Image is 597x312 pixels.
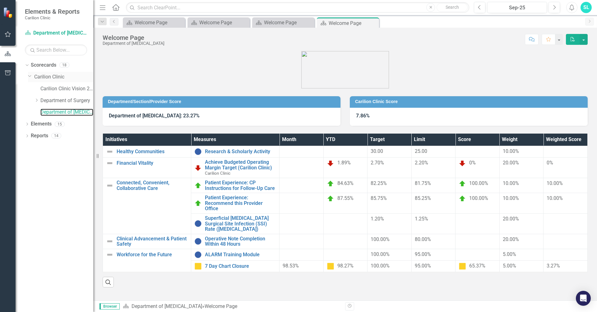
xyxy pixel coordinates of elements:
span: 100.00% [371,236,390,242]
span: 3.27% [547,263,560,269]
a: Department of Surgery [40,97,93,104]
span: Elements & Reports [25,8,80,15]
img: On Target [459,195,466,202]
img: On Target [327,180,334,187]
img: On Target [194,182,202,189]
span: 82.25% [371,180,387,186]
span: 100.00% [371,263,390,269]
div: Welcome Page [199,19,248,26]
button: Sep-25 [487,2,547,13]
strong: Department of [MEDICAL_DATA]: 23.27% [109,113,200,119]
div: Open Intercom Messenger [576,291,591,306]
span: 84.63% [337,180,354,186]
img: Caution [459,262,466,270]
a: Research & Scholarly Activity [205,149,276,154]
a: Healthy Communities [117,149,188,154]
span: 85.75% [371,195,387,201]
h3: Department/Section/Provider Score [108,99,337,104]
div: Welcome Page [135,19,183,26]
strong: 7.86% [356,113,370,119]
span: 2.70% [371,160,384,166]
img: Not Defined [106,148,113,155]
a: Department of [MEDICAL_DATA] [40,109,93,116]
img: No Information [194,148,202,155]
a: Carilion Clinic Vision 2025 Scorecard [40,85,93,92]
span: 0% [547,160,553,166]
a: Department of [MEDICAL_DATA] [25,30,87,37]
img: Not Defined [106,159,113,167]
span: 20.00% [503,236,519,242]
span: 10.00% [547,195,563,201]
img: carilion%20clinic%20logo%202.0.png [301,51,389,88]
div: Welcome Page [205,303,237,309]
span: 80.00% [415,236,431,242]
span: Carilion Clinic [205,171,230,176]
span: 95.00% [415,251,431,257]
div: » [123,303,340,310]
span: 87.55% [337,195,354,201]
span: 81.75% [415,180,431,186]
a: 7 Day Chart Closure [205,263,276,269]
span: 25.00 [415,148,427,154]
a: ALARM Training Module [205,252,276,258]
span: 1.25% [415,216,428,222]
button: SL [581,2,592,13]
img: Not Defined [106,182,113,189]
img: ClearPoint Strategy [3,7,14,18]
a: Financial Vitality [117,160,188,166]
a: Welcome Page [124,19,183,26]
img: Not Defined [106,251,113,258]
a: Operative Note Completion Within 48 Hours [205,236,276,247]
span: 98.53% [283,263,299,269]
img: Below Plan [327,159,334,167]
span: 85.25% [415,195,431,201]
img: On Target [194,200,202,207]
a: Achieve Budgeted Operating Margin Target (Carilion Clinic) [205,159,276,170]
a: Patient Experience: Recommend this Provider Office [205,195,276,211]
img: Not Defined [106,238,113,245]
span: 20.00% [503,216,519,222]
input: Search ClearPoint... [126,2,469,13]
img: No Information [194,251,202,258]
span: 5.00% [503,263,516,269]
img: No Information [194,220,202,227]
button: Search [437,3,468,12]
h3: Carilion Clinic Score [355,99,585,104]
img: Caution [194,262,202,270]
span: Search [446,5,459,10]
a: Patient Experience: CP Instructions for Follow-Up Care [205,180,276,191]
a: Superficial [MEDICAL_DATA] Surgical Site Infection (SSI) Rate ([MEDICAL_DATA]) [205,215,276,232]
input: Search Below... [25,45,87,55]
div: 15 [55,121,65,127]
a: Scorecards [31,62,56,69]
span: 1.20% [371,216,384,222]
small: Carilion Clinic [25,15,80,20]
span: 95.00% [415,263,431,269]
span: 1.89% [337,160,351,166]
span: Browser [99,303,120,310]
div: 14 [51,133,61,139]
span: 30.00 [371,148,383,154]
div: Welcome Page [264,19,313,26]
div: Sep-25 [489,4,545,12]
span: 10.00% [503,148,519,154]
a: Elements [31,121,52,128]
span: 10.00% [547,180,563,186]
a: Connected, Convenient, Collaborative Care [117,180,188,191]
span: 98.27% [337,263,354,269]
img: Below Plan [459,159,466,167]
a: Carilion Clinic [34,73,93,81]
img: Below Plan [194,164,202,172]
img: Caution [327,262,334,270]
span: 5.00% [503,251,516,257]
a: Welcome Page [254,19,313,26]
img: No Information [194,238,202,245]
span: 100.00% [469,180,488,186]
div: Department of [MEDICAL_DATA] [103,41,164,46]
div: Welcome Page [103,34,164,41]
span: 20.00% [503,160,519,166]
span: 100.00% [469,195,488,201]
span: 10.00% [503,180,519,186]
a: Reports [31,132,48,139]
